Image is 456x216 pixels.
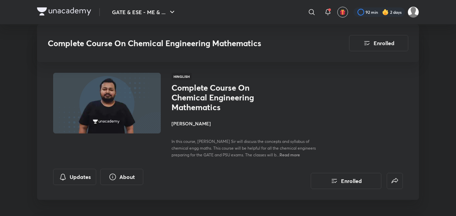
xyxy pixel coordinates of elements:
button: About [100,169,143,185]
span: Read more [279,152,300,157]
button: Enrolled [349,35,408,51]
button: Updates [53,169,96,185]
img: Company Logo [37,7,91,16]
a: Company Logo [37,7,91,17]
img: avatar [340,9,346,15]
h4: [PERSON_NAME] [172,120,322,127]
button: GATE & ESE - ME & ... [108,5,180,19]
button: false [387,173,403,189]
span: Hinglish [172,73,192,80]
img: pradhap B [408,6,419,18]
button: Enrolled [311,173,381,189]
button: avatar [337,7,348,18]
span: In this course, [PERSON_NAME] Sir will discuss the concepts and syllabus of chemical engg maths. ... [172,139,316,157]
h1: Complete Course On Chemical Engineering Mathematics [172,83,281,112]
img: streak [382,9,389,16]
img: Thumbnail [52,72,162,134]
h3: Complete Course On Chemical Engineering Mathematics [48,38,311,48]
